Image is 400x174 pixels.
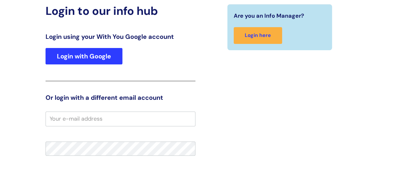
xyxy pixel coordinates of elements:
h3: Or login with a different email account [46,94,195,101]
a: Login here [234,27,282,44]
h2: Login to our info hub [46,4,195,18]
span: Are you an Info Manager? [234,11,304,21]
h3: Login using your With You Google account [46,33,195,40]
input: Your e-mail address [46,111,195,126]
a: Login with Google [46,48,122,64]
